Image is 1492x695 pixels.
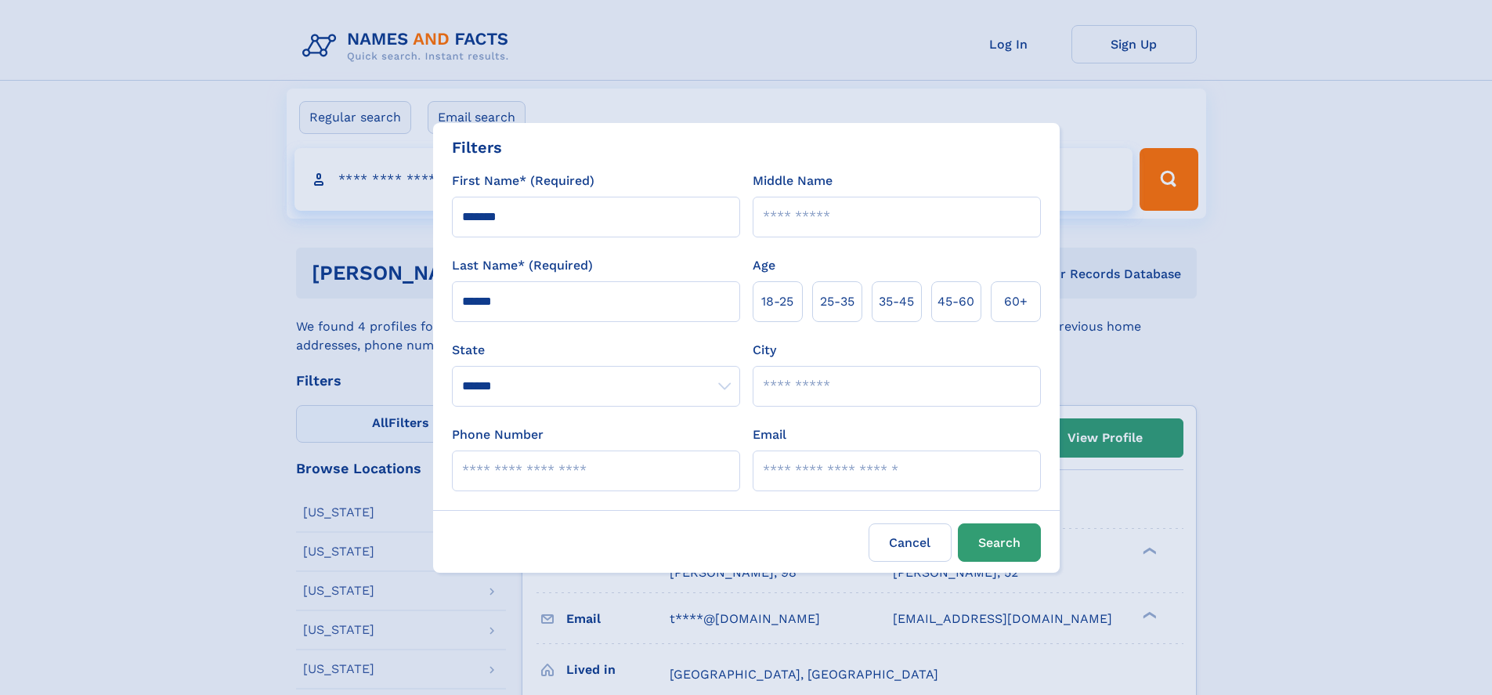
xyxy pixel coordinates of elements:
[452,172,594,190] label: First Name* (Required)
[753,172,833,190] label: Middle Name
[452,425,544,444] label: Phone Number
[452,256,593,275] label: Last Name* (Required)
[753,341,776,360] label: City
[879,292,914,311] span: 35‑45
[753,425,786,444] label: Email
[937,292,974,311] span: 45‑60
[452,341,740,360] label: State
[820,292,854,311] span: 25‑35
[869,523,952,562] label: Cancel
[452,136,502,159] div: Filters
[958,523,1041,562] button: Search
[1004,292,1028,311] span: 60+
[753,256,775,275] label: Age
[761,292,793,311] span: 18‑25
